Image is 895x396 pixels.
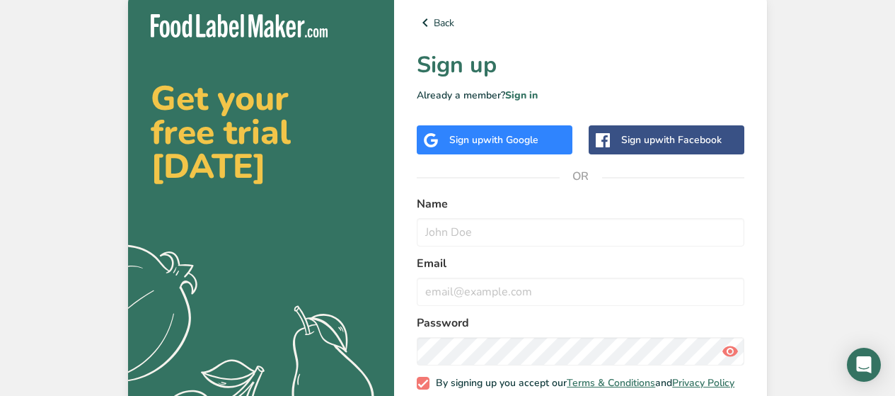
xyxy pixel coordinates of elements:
[567,376,655,390] a: Terms & Conditions
[417,196,744,213] label: Name
[417,88,744,103] p: Already a member?
[417,315,744,332] label: Password
[483,133,538,147] span: with Google
[417,255,744,272] label: Email
[151,81,371,183] h2: Get your free trial [DATE]
[621,132,722,147] div: Sign up
[417,48,744,82] h1: Sign up
[417,218,744,247] input: John Doe
[417,278,744,306] input: email@example.com
[847,348,881,382] div: Open Intercom Messenger
[417,14,744,31] a: Back
[655,133,722,147] span: with Facebook
[429,377,735,390] span: By signing up you accept our and
[151,14,328,38] img: Food Label Maker
[672,376,734,390] a: Privacy Policy
[505,89,538,102] a: Sign in
[560,155,602,198] span: OR
[449,132,538,147] div: Sign up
